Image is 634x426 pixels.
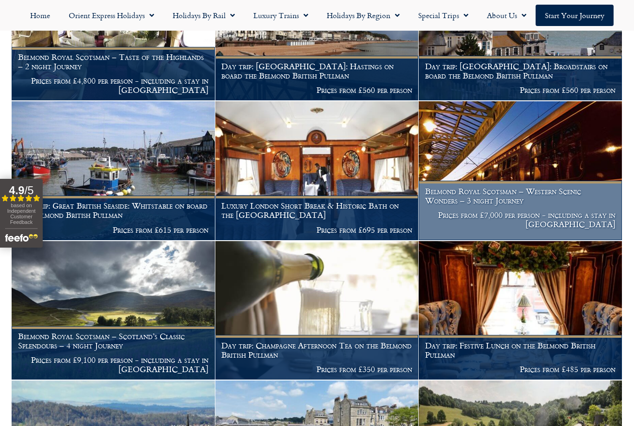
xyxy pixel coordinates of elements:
[18,76,209,94] p: Prices from £4,800 per person - including a stay in [GEOGRAPHIC_DATA]
[18,225,209,235] p: Prices from £615 per person
[425,85,616,95] p: Prices from £560 per person
[425,341,616,359] h1: Day trip: Festive Lunch on the Belmond British Pullman
[18,332,209,350] h1: Belmond Royal Scotsman – Scotland’s Classic Splendours – 4 night Journey
[536,5,614,26] a: Start your Journey
[21,5,59,26] a: Home
[18,201,209,219] h1: Day trip: Great British Seaside: Whitstable on board the Belmond British Pullman
[18,355,209,374] p: Prices from £9,100 per person - including a stay in [GEOGRAPHIC_DATA]
[221,201,412,219] h1: Luxury London Short Break & Historic Bath on the [GEOGRAPHIC_DATA]
[317,5,409,26] a: Holidays by Region
[425,365,616,374] p: Prices from £485 per person
[163,5,244,26] a: Holidays by Rail
[425,62,616,80] h1: Day trip: [GEOGRAPHIC_DATA]: Broadstairs on board the Belmond British Pullman
[12,101,215,241] a: Day trip: Great British Seaside: Whitstable on board the Belmond British Pullman Prices from £615...
[244,5,317,26] a: Luxury Trains
[478,5,536,26] a: About Us
[59,5,163,26] a: Orient Express Holidays
[409,5,478,26] a: Special Trips
[425,187,616,205] h1: Belmond Royal Scotsman – Western Scenic Wonders – 3 night Journey
[215,241,419,380] a: Day trip: Champagne Afternoon Tea on the Belmond British Pullman Prices from £350 per person
[5,5,629,26] nav: Menu
[221,341,412,359] h1: Day trip: Champagne Afternoon Tea on the Belmond British Pullman
[221,85,412,95] p: Prices from £560 per person
[221,225,412,235] p: Prices from £695 per person
[419,101,622,240] img: The Royal Scotsman Planet Rail Holidays
[221,365,412,374] p: Prices from £350 per person
[419,101,622,241] a: Belmond Royal Scotsman – Western Scenic Wonders – 3 night Journey Prices from £7,000 per person -...
[215,101,419,241] a: Luxury London Short Break & Historic Bath on the [GEOGRAPHIC_DATA] Prices from £695 per person
[18,52,209,71] h1: Belmond Royal Scotsman – Taste of the Highlands – 2 night Journey
[12,241,215,380] a: Belmond Royal Scotsman – Scotland’s Classic Splendours – 4 night Journey Prices from £9,100 per p...
[221,62,412,80] h1: Day trip: [GEOGRAPHIC_DATA]: Hastings on board the Belmond British Pullman
[425,210,616,229] p: Prices from £7,000 per person - including a stay in [GEOGRAPHIC_DATA]
[419,241,622,380] a: Day trip: Festive Lunch on the Belmond British Pullman Prices from £485 per person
